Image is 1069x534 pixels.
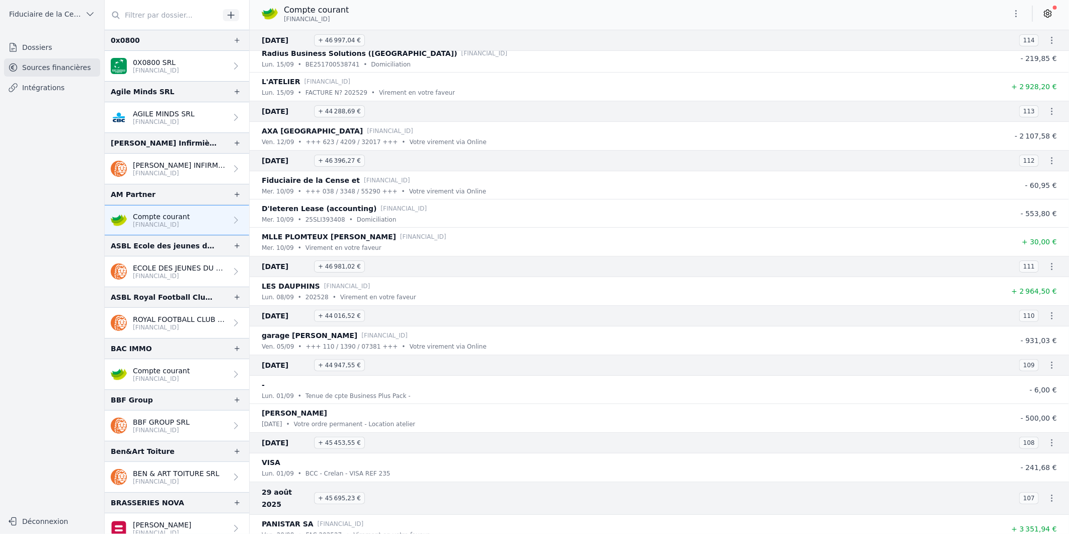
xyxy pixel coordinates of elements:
[314,492,365,504] span: + 45 695,23 €
[111,315,127,331] img: ing.png
[284,4,349,16] p: Compte courant
[1012,287,1057,295] span: + 2 964,50 €
[314,155,365,167] span: + 46 396,27 €
[402,137,405,147] div: •
[111,291,217,303] div: ASBL Royal Football Club [PERSON_NAME]
[262,456,280,469] p: VISA
[133,469,219,479] p: BEN & ART TOITURE SRL
[380,204,427,214] p: [FINANCIAL_ID]
[262,292,294,302] p: lun. 08/09
[284,15,330,23] span: [FINANCIAL_ID]
[262,342,294,352] p: ven. 05/09
[133,375,190,383] p: [FINANCIAL_ID]
[105,256,249,287] a: ECOLE DES JEUNES DU ROYAL FOOTBALL CLUB WALLONIA HANNUT ASBL [FINANCIAL_ID]
[262,174,360,186] p: Fiduciaire de la Cense et
[111,366,127,382] img: crelan.png
[318,519,364,529] p: [FINANCIAL_ID]
[333,292,336,302] div: •
[402,186,405,196] div: •
[314,437,365,449] span: + 45 453,55 €
[1019,105,1039,117] span: 113
[262,518,314,530] p: PANISTAR SA
[314,105,365,117] span: + 44 288,69 €
[1019,34,1039,46] span: 114
[105,6,219,24] input: Filtrer par dossier...
[133,366,190,376] p: Compte courant
[306,391,411,401] p: Tenue de cpte Business Plus Pack -
[133,426,190,434] p: [FINANCIAL_ID]
[111,343,152,355] div: BAC IMMO
[262,215,294,225] p: mer. 10/09
[1021,210,1057,218] span: - 553,80 €
[133,169,227,177] p: [FINANCIAL_ID]
[262,469,294,479] p: lun. 01/09
[133,478,219,486] p: [FINANCIAL_ID]
[364,175,410,185] p: [FINANCIAL_ID]
[111,394,153,406] div: BBF Group
[105,154,249,184] a: [PERSON_NAME] INFIRMIERE SCOMM [FINANCIAL_ID]
[1012,83,1057,91] span: + 2 928,20 €
[262,437,310,449] span: [DATE]
[111,161,127,177] img: ing.png
[1012,525,1057,533] span: + 3 351,94 €
[1021,54,1057,62] span: - 219,85 €
[298,88,301,98] div: •
[262,231,396,243] p: MLLE PLOMTEUX [PERSON_NAME]
[111,188,156,201] div: AM Partner
[1021,414,1057,422] span: - 500,00 €
[409,186,486,196] p: Votre virement via Online
[306,137,398,147] p: +++ 623 / 4209 / 32017 +++
[324,281,370,291] p: [FINANCIAL_ID]
[133,323,227,331] p: [FINANCIAL_ID]
[1019,310,1039,322] span: 110
[262,137,294,147] p: ven. 12/09
[1015,132,1057,140] span: - 2 107,58 €
[1019,260,1039,273] span: 111
[306,243,381,253] p: Virement en votre faveur
[298,186,301,196] div: •
[111,137,217,149] div: [PERSON_NAME] Infirmière
[111,34,140,46] div: 0x0800
[1019,437,1039,449] span: 108
[4,38,100,56] a: Dossiers
[349,215,353,225] div: •
[298,469,301,479] div: •
[105,102,249,132] a: AGILE MINDS SRL [FINANCIAL_ID]
[262,329,357,342] p: garage [PERSON_NAME]
[1025,181,1057,189] span: - 60,95 €
[133,272,227,280] p: [FINANCIAL_ID]
[105,462,249,492] a: BEN & ART TOITURE SRL [FINANCIAL_ID]
[111,469,127,485] img: ing.png
[410,137,487,147] p: Votre virement via Online
[105,359,249,389] a: Compte courant [FINANCIAL_ID]
[133,160,227,170] p: [PERSON_NAME] INFIRMIERE SCOMM
[1022,238,1057,246] span: + 30,00 €
[371,88,375,98] div: •
[1019,492,1039,504] span: 107
[262,105,310,117] span: [DATE]
[1030,386,1057,394] span: - 6,00 €
[133,57,179,68] p: 0X0800 SRL
[262,6,278,22] img: crelan.png
[298,59,301,70] div: •
[111,212,127,228] img: crelan.png
[306,292,329,302] p: 202528
[357,215,397,225] p: Domiciliation
[379,88,455,98] p: Virement en votre faveur
[9,9,81,19] span: Fiduciaire de la Cense & Associés
[262,59,294,70] p: lun. 15/09
[262,486,310,510] span: 29 août 2025
[363,59,367,70] div: •
[1019,359,1039,371] span: 109
[262,203,376,215] p: D'Ieteren Lease (accounting)
[294,419,416,429] p: Votre ordre permanent - Location atelier
[314,310,365,322] span: + 44 016,52 €
[111,240,217,252] div: ASBL Ecole des jeunes du Royal football Club Hannutois
[306,469,391,479] p: BCC - Crelan - VISA REF 235
[361,330,408,341] p: [FINANCIAL_ID]
[304,77,351,87] p: [FINANCIAL_ID]
[111,109,127,125] img: CBC_CREGBEBB.png
[262,186,294,196] p: mer. 10/09
[133,263,227,273] p: ECOLE DES JEUNES DU ROYAL FOOTBALL CLUB WALLONIA HANNUT ASBL
[262,419,282,429] p: [DATE]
